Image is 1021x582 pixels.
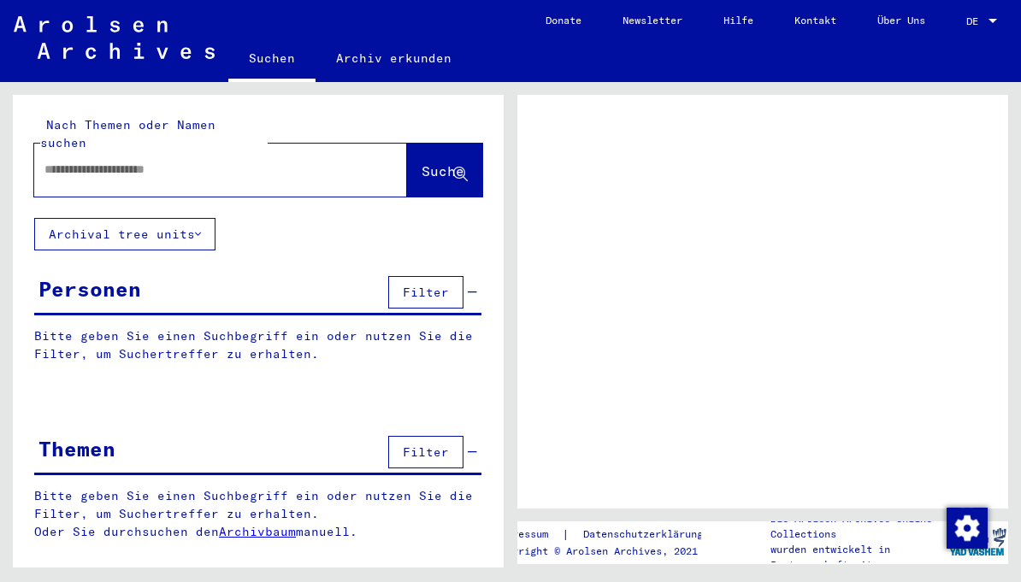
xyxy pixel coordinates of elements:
p: Bitte geben Sie einen Suchbegriff ein oder nutzen Sie die Filter, um Suchertreffer zu erhalten. [34,327,481,363]
p: wurden entwickelt in Partnerschaft mit [770,542,947,573]
a: Datenschutzerklärung [570,526,723,544]
a: Suchen [228,38,316,82]
button: Filter [388,276,463,309]
span: Filter [403,444,449,460]
button: Suche [407,144,482,197]
p: Die Arolsen Archives Online-Collections [770,511,947,542]
p: Bitte geben Sie einen Suchbegriff ein oder nutzen Sie die Filter, um Suchertreffer zu erhalten. O... [34,487,482,541]
mat-label: Nach Themen oder Namen suchen [40,117,215,150]
img: Arolsen_neg.svg [14,16,215,59]
span: DE [966,15,985,27]
img: Zustimmung ändern [947,508,988,549]
a: Impressum [494,526,562,544]
div: | [494,526,723,544]
span: Filter [403,285,449,300]
p: Copyright © Arolsen Archives, 2021 [494,544,723,559]
button: Filter [388,436,463,468]
button: Archival tree units [34,218,215,250]
div: Personen [38,273,141,304]
span: Suche [422,162,464,179]
a: Archivbaum [219,524,296,539]
a: Archiv erkunden [316,38,472,79]
div: Themen [38,433,115,464]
